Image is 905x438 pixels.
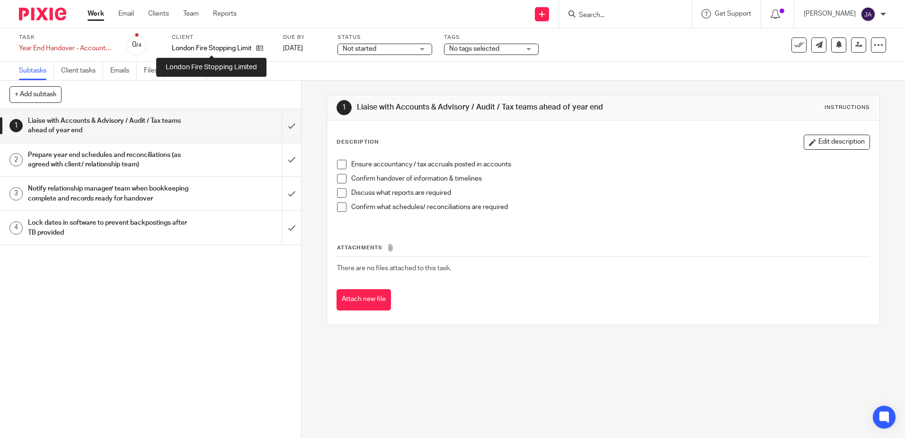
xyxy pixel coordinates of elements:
[19,62,54,80] a: Subtasks
[9,221,23,235] div: 4
[19,44,114,53] div: Year End Handover - Accounts/Audit/Tax
[28,148,191,172] h1: Prepare year end schedules and reconciliations (as agreed with client/ relationship team)
[337,138,379,146] p: Description
[136,43,142,48] small: /4
[28,114,191,138] h1: Liaise with Accounts & Advisory / Audit / Tax teams ahead of year end
[337,34,432,41] label: Status
[804,135,870,150] button: Edit description
[9,187,23,201] div: 3
[578,11,663,20] input: Search
[715,10,751,17] span: Get Support
[148,9,169,18] a: Clients
[172,44,251,53] p: London Fire Stopping Limited
[88,9,104,18] a: Work
[283,45,303,52] span: [DATE]
[351,202,869,212] p: Confirm what schedules/ reconciliations are required
[28,216,191,240] h1: Lock dates in software to prevent backpostings after TB provided
[213,9,237,18] a: Reports
[132,39,142,50] div: 0
[9,153,23,166] div: 2
[804,9,856,18] p: [PERSON_NAME]
[351,174,869,183] p: Confirm handover of information & timelines
[144,62,165,80] a: Files
[825,104,870,111] div: Instructions
[172,62,207,80] a: Notes (0)
[19,8,66,20] img: Pixie
[351,188,869,198] p: Discuss what reports are required
[9,119,23,132] div: 1
[19,34,114,41] label: Task
[110,62,137,80] a: Emails
[172,34,271,41] label: Client
[449,46,499,52] span: No tags selected
[118,9,134,18] a: Email
[337,265,451,272] span: There are no files attached to this task.
[214,62,250,80] a: Audit logs
[283,34,326,41] label: Due by
[357,102,623,112] h1: Liaise with Accounts & Advisory / Audit / Tax teams ahead of year end
[337,100,352,115] div: 1
[61,62,103,80] a: Client tasks
[337,245,382,250] span: Attachments
[861,7,876,22] img: svg%3E
[9,86,62,102] button: + Add subtask
[28,182,191,206] h1: Notify relationship manager/ team when bookkeeping complete and records ready for handover
[351,160,869,169] p: Ensure accountancy / tax accruals posted in accounts
[343,46,376,52] span: Not started
[337,289,391,310] button: Attach new file
[183,9,199,18] a: Team
[444,34,539,41] label: Tags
